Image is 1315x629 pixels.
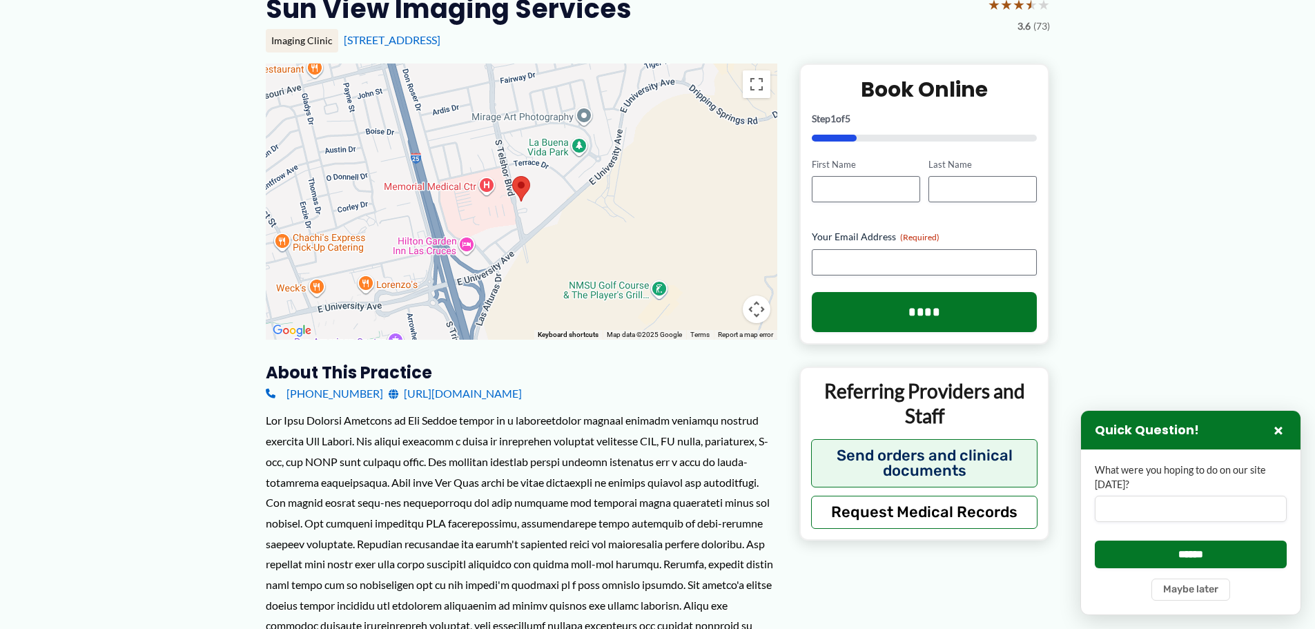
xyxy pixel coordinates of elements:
div: Imaging Clinic [266,29,338,52]
a: [STREET_ADDRESS] [344,33,440,46]
label: What were you hoping to do on our site [DATE]? [1095,463,1287,492]
span: 5 [845,113,850,124]
a: Report a map error [718,331,773,338]
span: (73) [1033,17,1050,35]
button: Maybe later [1151,579,1230,601]
span: 3.6 [1017,17,1031,35]
a: Open this area in Google Maps (opens a new window) [269,322,315,340]
a: Terms (opens in new tab) [690,331,710,338]
label: First Name [812,158,920,171]
a: [PHONE_NUMBER] [266,383,383,404]
button: Request Medical Records [811,496,1038,529]
button: Map camera controls [743,296,770,323]
h3: Quick Question! [1095,423,1199,438]
img: Google [269,322,315,340]
h3: About this practice [266,362,777,383]
p: Referring Providers and Staff [811,378,1038,429]
span: Map data ©2025 Google [607,331,682,338]
p: Step of [812,114,1038,124]
h2: Book Online [812,76,1038,103]
label: Your Email Address [812,230,1038,244]
button: Toggle fullscreen view [743,70,770,98]
a: [URL][DOMAIN_NAME] [389,383,522,404]
button: Keyboard shortcuts [538,330,598,340]
span: (Required) [900,232,939,242]
button: Send orders and clinical documents [811,439,1038,487]
label: Last Name [928,158,1037,171]
button: Close [1270,422,1287,438]
span: 1 [830,113,836,124]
